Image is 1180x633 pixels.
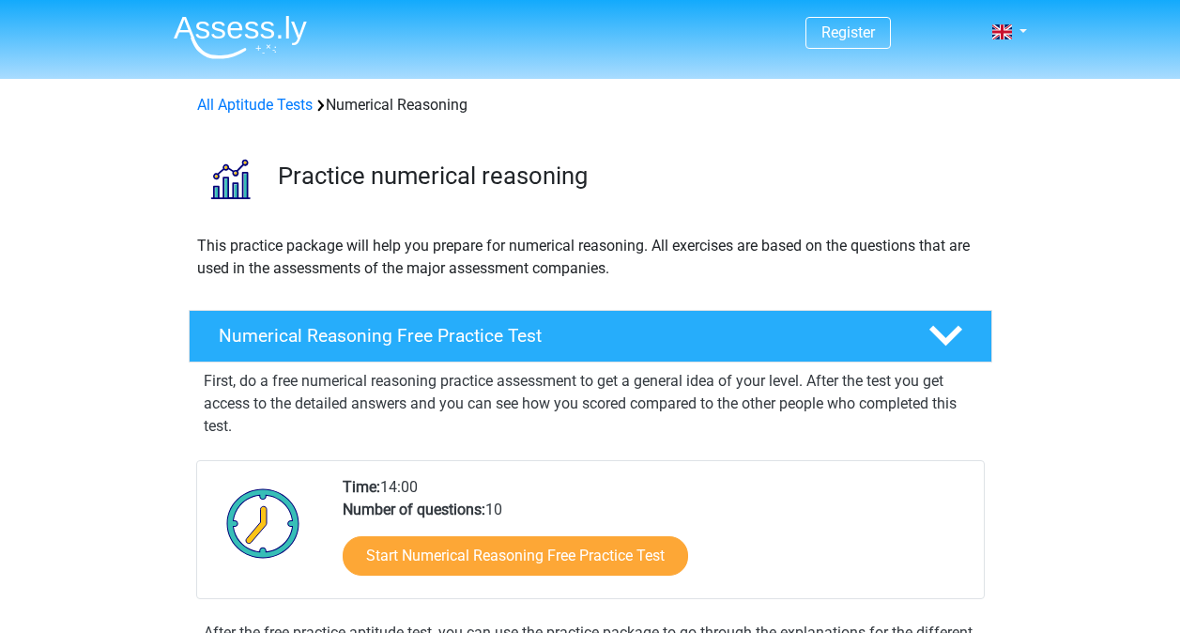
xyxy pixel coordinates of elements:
[219,325,898,347] h4: Numerical Reasoning Free Practice Test
[343,501,485,518] b: Number of questions:
[278,162,977,191] h3: Practice numerical reasoning
[190,139,269,219] img: numerical reasoning
[197,235,984,280] p: This practice package will help you prepare for numerical reasoning. All exercises are based on t...
[197,96,313,114] a: All Aptitude Tests
[329,476,983,598] div: 14:00 10
[174,15,307,59] img: Assessly
[821,23,875,41] a: Register
[181,310,1000,363] a: Numerical Reasoning Free Practice Test
[343,536,688,576] a: Start Numerical Reasoning Free Practice Test
[190,94,991,116] div: Numerical Reasoning
[216,476,311,570] img: Clock
[204,370,977,438] p: First, do a free numerical reasoning practice assessment to get a general idea of your level. Aft...
[343,478,380,496] b: Time:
